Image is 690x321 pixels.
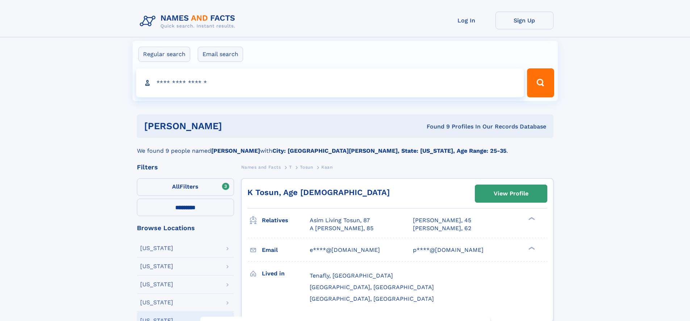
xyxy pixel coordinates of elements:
[494,185,528,202] div: View Profile
[310,295,434,302] span: [GEOGRAPHIC_DATA], [GEOGRAPHIC_DATA]
[262,267,310,280] h3: Lived in
[527,216,535,221] div: ❯
[413,224,471,232] a: [PERSON_NAME], 62
[527,246,535,250] div: ❯
[495,12,553,29] a: Sign Up
[262,214,310,227] h3: Relatives
[262,244,310,256] h3: Email
[527,68,554,97] button: Search Button
[172,183,180,190] span: All
[300,162,313,172] a: Tosun
[140,245,173,251] div: [US_STATE]
[140,300,173,305] div: [US_STATE]
[136,68,524,97] input: search input
[140,263,173,269] div: [US_STATE]
[144,122,325,131] h1: [PERSON_NAME]
[198,47,243,62] label: Email search
[241,162,281,172] a: Names and Facts
[310,272,393,279] span: Tenafly, [GEOGRAPHIC_DATA]
[211,147,260,154] b: [PERSON_NAME]
[138,47,190,62] label: Regular search
[310,224,373,232] a: A [PERSON_NAME], 85
[475,185,547,202] a: View Profile
[289,165,292,170] span: T
[272,147,506,154] b: City: [GEOGRAPHIC_DATA][PERSON_NAME], State: [US_STATE], Age Range: 25-35
[137,178,234,196] label: Filters
[438,12,495,29] a: Log In
[137,138,553,155] div: We found 9 people named with .
[289,162,292,172] a: T
[137,225,234,231] div: Browse Locations
[310,284,434,291] span: [GEOGRAPHIC_DATA], [GEOGRAPHIC_DATA]
[140,282,173,287] div: [US_STATE]
[321,165,333,170] span: Kaan
[324,123,546,131] div: Found 9 Profiles In Our Records Database
[137,164,234,170] div: Filters
[300,165,313,170] span: Tosun
[247,188,390,197] a: K Tosun, Age [DEMOGRAPHIC_DATA]
[310,216,370,224] a: Asim Living Tosun, 87
[413,216,471,224] a: [PERSON_NAME], 45
[137,12,241,31] img: Logo Names and Facts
